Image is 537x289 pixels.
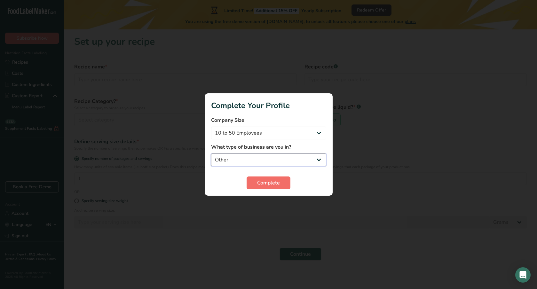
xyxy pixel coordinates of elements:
[211,100,326,111] h1: Complete Your Profile
[257,179,280,187] span: Complete
[211,143,326,151] label: What type of business are you in?
[515,267,531,283] div: Open Intercom Messenger
[211,116,326,124] label: Company Size
[247,176,290,189] button: Complete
